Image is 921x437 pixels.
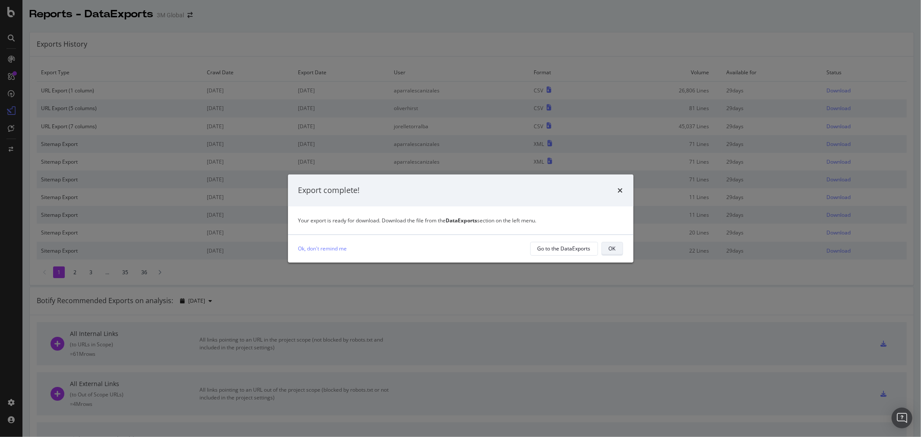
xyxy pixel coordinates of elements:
div: modal [288,174,633,263]
div: Go to the DataExports [538,245,591,252]
span: section on the left menu. [446,217,537,224]
button: Go to the DataExports [530,242,598,256]
button: OK [601,242,623,256]
div: times [618,185,623,196]
div: Export complete! [298,185,360,196]
div: Your export is ready for download. Download the file from the [298,217,623,224]
a: Ok, don't remind me [298,244,347,253]
div: Open Intercom Messenger [892,408,912,428]
strong: DataExports [446,217,478,224]
div: OK [609,245,616,252]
